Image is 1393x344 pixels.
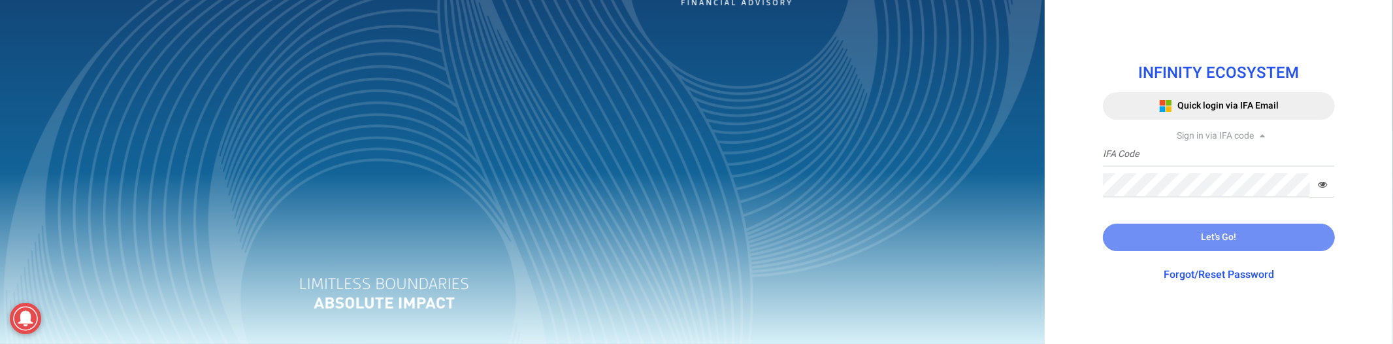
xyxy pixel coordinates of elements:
[1103,129,1335,143] div: Sign in via IFA code
[1103,224,1335,251] button: Let's Go!
[1177,129,1254,143] span: Sign in via IFA code
[1103,143,1335,167] input: IFA Code
[1103,92,1335,120] button: Quick login via IFA Email
[1164,267,1274,283] a: Forgot/Reset Password
[1103,65,1335,82] h1: INFINITY ECOSYSTEM
[1177,99,1279,112] span: Quick login via IFA Email
[1202,230,1237,244] span: Let's Go!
